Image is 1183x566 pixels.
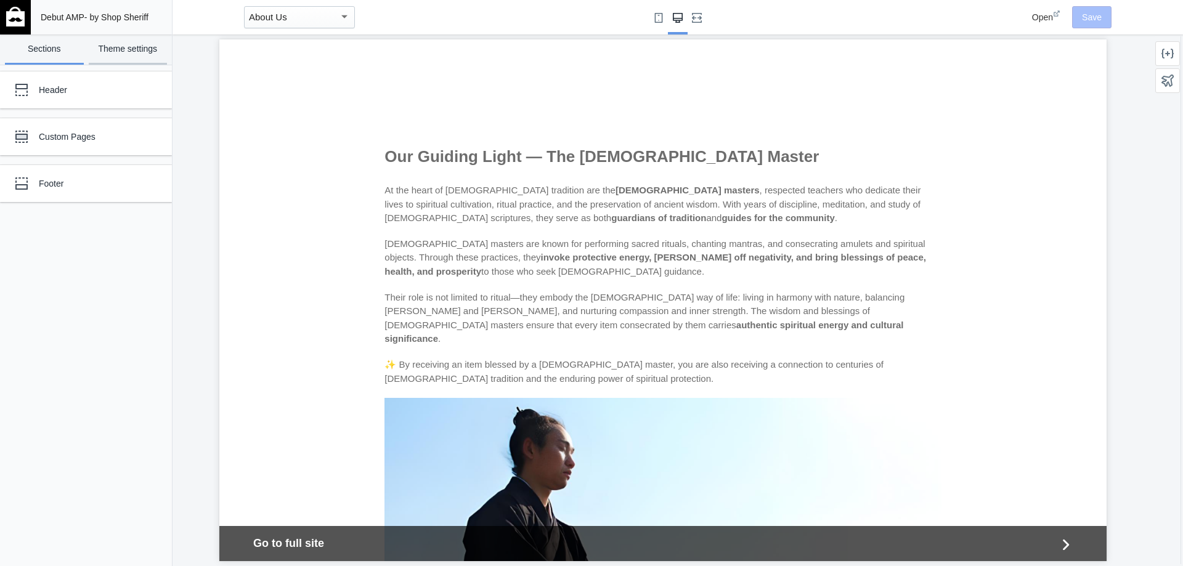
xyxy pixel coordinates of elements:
[1032,12,1053,22] span: Open
[165,212,707,237] strong: invoke protective energy, [PERSON_NAME] off negativity, and bring blessings of peace, health, and...
[165,108,722,127] h3: Our Guiding Light — The [DEMOGRAPHIC_DATA] Master
[165,144,722,186] p: At the heart of [DEMOGRAPHIC_DATA] tradition are the , respected teachers who dedicate their live...
[249,12,287,22] span: About Us
[41,12,84,22] span: Debut AMP
[6,7,25,26] img: main-logo_60x60_white.png
[89,34,168,65] a: Theme settings
[39,177,145,190] div: Footer
[165,198,722,240] p: [DEMOGRAPHIC_DATA] masters are known for performing sacred rituals, chanting mantras, and consecr...
[502,173,615,184] strong: guides for the community
[165,318,722,346] p: ✨ By receiving an item blessed by a [DEMOGRAPHIC_DATA] master, you are also receiving a connectio...
[5,34,84,65] a: Sections
[39,131,145,143] div: Custom Pages
[392,173,487,184] strong: guardians of tradition
[396,145,540,156] strong: [DEMOGRAPHIC_DATA] masters
[84,12,148,22] span: - by Shop Sheriff
[165,251,722,307] p: Their role is not limited to ritual—they embody the [DEMOGRAPHIC_DATA] way of life: living in har...
[39,84,145,96] div: Header
[34,496,837,512] span: Go to full site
